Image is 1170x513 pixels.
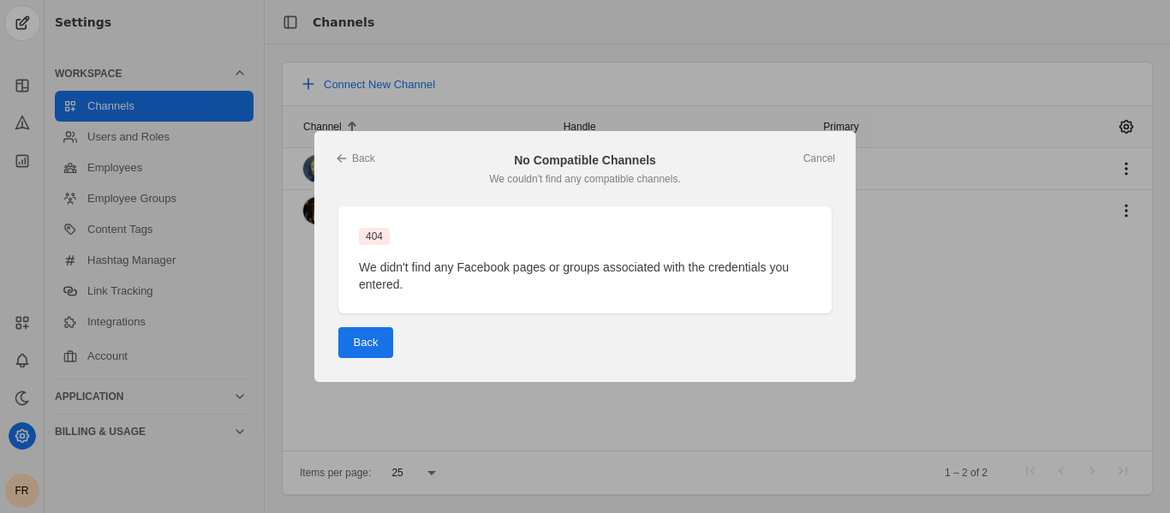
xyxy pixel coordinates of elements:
[335,172,835,186] div: We couldn't find any compatible channels.
[335,152,835,169] div: No Compatible Channels
[359,228,390,245] div: 404
[338,327,393,358] button: Back
[335,152,375,165] a: Back
[354,334,379,351] span: Back
[803,152,835,165] a: Cancel
[359,259,811,293] p: We didn't find any Facebook pages or groups associated with the credentials you entered.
